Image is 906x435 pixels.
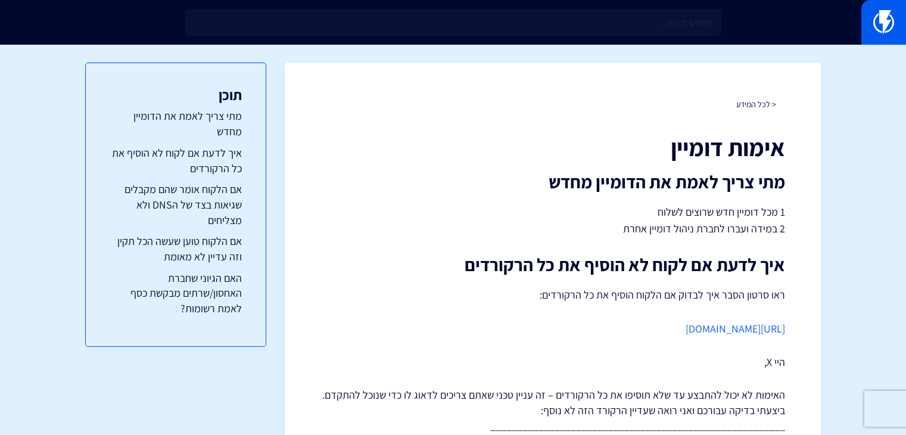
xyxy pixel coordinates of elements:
[686,322,785,335] a: [URL][DOMAIN_NAME]
[110,234,242,264] a: אם הלקוח טוען שעשה הכל תקין וזה עדיין לא מאומת
[320,134,785,160] h1: אימות דומיין
[320,255,785,275] h2: איך לדעת אם לקוח לא הוסיף את כל הרקורדים
[110,182,242,228] a: אם הלקוח אומר שהם מקבלים שגיאות בצד של הDNS ולא מצליחים
[110,145,242,176] a: איך לדעת אם לקוח לא הוסיף את כל הרקורדים
[110,87,242,102] h3: תוכן
[185,9,721,36] input: חיפוש מהיר...
[320,204,785,237] p: 1 מכל דומיין חדש שרוצים לשלוח 2 במידה ועברו לחברת ניהול דומיין אחרת
[736,99,776,110] a: < לכל המידע
[320,287,785,303] p: ראו סרטון הסבר איך לבדוק אם הלקוח הוסיף את כל הרקורדים:
[110,108,242,139] a: מתי צריך לאמת את הדומיין מחדש
[320,355,785,370] p: היי X,
[320,172,785,192] h2: מתי צריך לאמת את הדומיין מחדש
[110,271,242,316] a: האם הגיוני שחברת האחסון/שרתים מבקשת כסף לאמת רשומות?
